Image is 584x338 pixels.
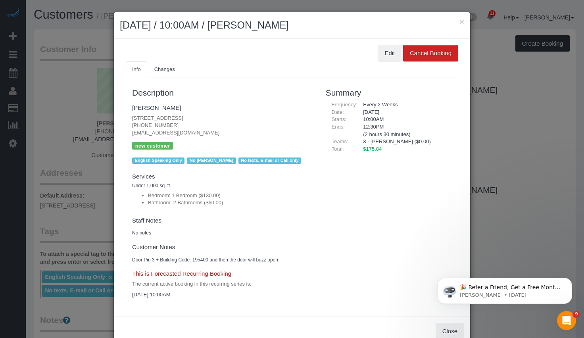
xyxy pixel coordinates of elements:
span: Date: [332,109,344,115]
p: [STREET_ADDRESS] [PHONE_NUMBER] [EMAIL_ADDRESS][DOMAIN_NAME] [132,115,314,137]
span: 9 [573,311,580,317]
iframe: Intercom live chat [557,311,576,330]
p: The current active booking in this recurring series is: [132,280,314,288]
h4: Customer Notes [132,244,314,251]
button: Edit [378,45,401,61]
h3: Summary [326,88,452,97]
h5: Under 1,000 sq. ft. [132,183,314,188]
span: [DATE] 10:00AM [132,292,171,298]
li: Bathroom: 2 Bathrooms ($60.00) [148,199,314,207]
h4: Staff Notes [132,217,314,224]
iframe: Intercom notifications message [425,261,584,317]
li: 3 - [PERSON_NAME] ($0.00) [363,138,446,146]
h4: Services [132,173,314,180]
pre: No notes [132,230,314,236]
span: No [PERSON_NAME] [187,157,236,164]
li: Bedroom: 1 Bedroom ($130.00) [148,192,314,200]
h2: [DATE] / 10:00AM / [PERSON_NAME] [120,18,464,33]
div: 12:30PM (2 hours 30 minutes) [357,123,452,138]
span: Info [132,66,141,72]
span: Starts: [332,116,347,122]
span: Total: [332,146,344,152]
h4: This is Forecasted Recurring Booking [132,271,314,277]
h3: Description [132,88,314,97]
span: English Speaking Only [132,157,184,164]
button: Cancel Booking [403,45,458,61]
span: Frequency: [332,102,357,108]
button: × [459,17,464,26]
pre: Door Pin 3 + Building Code: 195400 and then the door will buzz open [132,257,314,263]
span: $175.84 [363,146,382,152]
a: Info [126,61,147,78]
a: Changes [148,61,181,78]
span: Changes [154,66,175,72]
span: Teams: [332,138,348,144]
a: [PERSON_NAME] [132,104,181,111]
span: Ends: [332,124,345,130]
div: [DATE] [357,109,452,116]
div: 10:00AM [357,116,452,123]
p: new customer [132,142,173,150]
span: No texts. E-mail or Call only [238,157,302,164]
div: Every 2 Weeks [357,101,452,109]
